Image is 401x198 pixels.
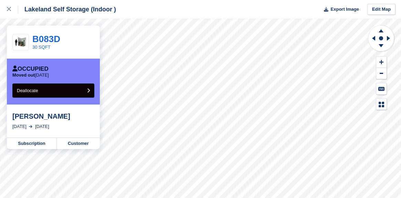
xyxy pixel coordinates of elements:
button: Zoom Out [376,68,387,79]
img: 30-sqft-unit.jpg [13,36,29,48]
button: Keyboard Shortcuts [376,83,387,95]
a: Edit Map [367,4,395,15]
a: B083D [32,34,60,44]
button: Deallocate [12,83,94,98]
a: Subscription [7,138,57,149]
div: Occupied [12,66,49,72]
a: Customer [57,138,100,149]
button: Export Image [320,4,359,15]
p: [DATE] [12,72,49,78]
span: Deallocate [17,88,38,93]
img: arrow-right-light-icn-cde0832a797a2874e46488d9cf13f60e5c3a73dbe684e267c42b8395dfbc2abf.svg [29,125,32,128]
span: Moved out [12,72,35,78]
button: Zoom In [376,57,387,68]
a: 30 SQFT [32,44,51,50]
div: Lakeland Self Storage (Indoor ) [18,5,116,13]
div: [PERSON_NAME] [12,112,94,120]
div: [DATE] [12,123,27,130]
span: Export Image [330,6,359,13]
div: [DATE] [35,123,49,130]
button: Map Legend [376,99,387,110]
